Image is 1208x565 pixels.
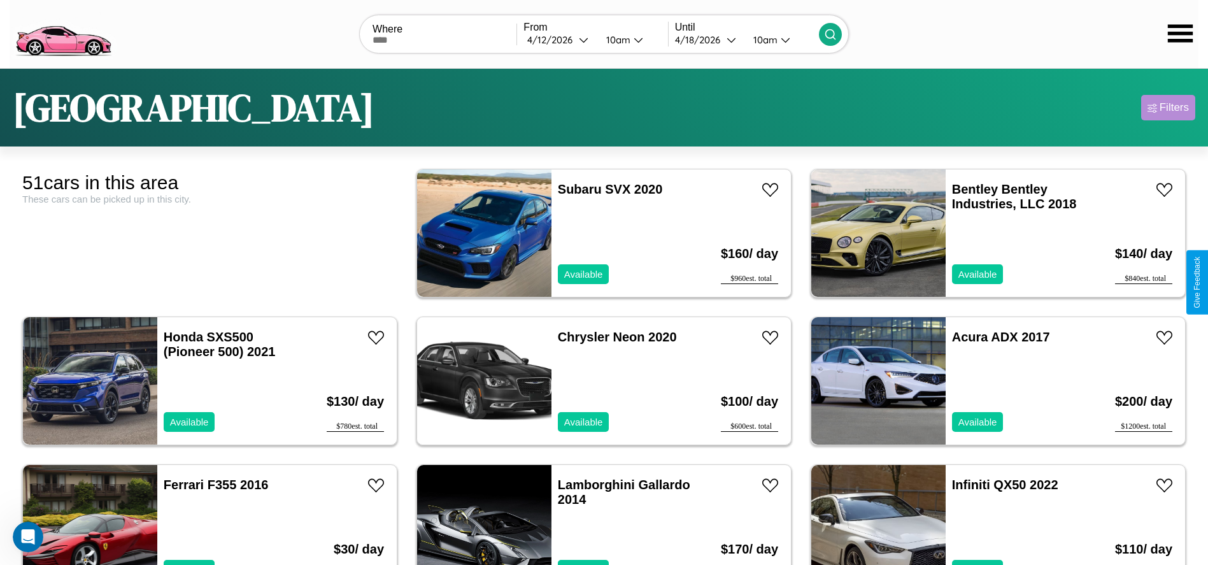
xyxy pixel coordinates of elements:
[600,34,634,46] div: 10am
[721,234,778,274] h3: $ 160 / day
[1193,257,1202,308] div: Give Feedback
[952,182,1077,211] a: Bentley Bentley Industries, LLC 2018
[958,266,997,283] p: Available
[22,194,397,204] div: These cars can be picked up in this city.
[747,34,781,46] div: 10am
[721,382,778,422] h3: $ 100 / day
[1115,422,1172,432] div: $ 1200 est. total
[170,413,209,431] p: Available
[523,33,595,46] button: 4/12/2026
[564,413,603,431] p: Available
[721,274,778,284] div: $ 960 est. total
[164,330,276,359] a: Honda SXS500 (Pioneer 500) 2021
[952,478,1058,492] a: Infiniti QX50 2022
[675,34,727,46] div: 4 / 18 / 2026
[952,330,1050,344] a: Acura ADX 2017
[327,382,384,422] h3: $ 130 / day
[1115,234,1172,274] h3: $ 140 / day
[558,478,690,506] a: Lamborghini Gallardo 2014
[1115,274,1172,284] div: $ 840 est. total
[558,330,677,344] a: Chrysler Neon 2020
[164,478,269,492] a: Ferrari F355 2016
[10,6,117,59] img: logo
[675,22,819,33] label: Until
[373,24,516,35] label: Where
[558,182,663,196] a: Subaru SVX 2020
[743,33,819,46] button: 10am
[564,266,603,283] p: Available
[596,33,668,46] button: 10am
[523,22,667,33] label: From
[327,422,384,432] div: $ 780 est. total
[1141,95,1195,120] button: Filters
[13,522,43,552] iframe: Intercom live chat
[22,172,397,194] div: 51 cars in this area
[1160,101,1189,114] div: Filters
[1115,382,1172,422] h3: $ 200 / day
[527,34,579,46] div: 4 / 12 / 2026
[721,422,778,432] div: $ 600 est. total
[958,413,997,431] p: Available
[13,82,374,134] h1: [GEOGRAPHIC_DATA]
